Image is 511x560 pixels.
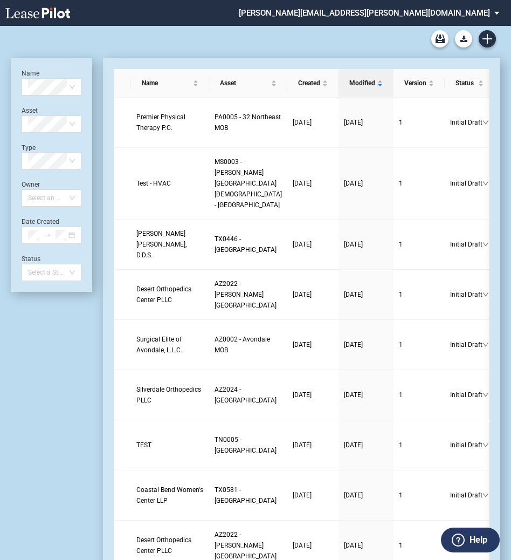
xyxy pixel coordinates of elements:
[293,441,312,449] span: [DATE]
[22,107,38,114] label: Asset
[293,178,333,189] a: [DATE]
[482,241,489,248] span: down
[136,178,204,189] a: Test - HVAC
[215,112,282,133] a: PA0005 - 32 Northeast MOB
[293,490,333,501] a: [DATE]
[344,491,363,499] span: [DATE]
[136,112,204,133] a: Premier Physical Therapy P.C.
[44,231,51,239] span: swap-right
[293,180,312,187] span: [DATE]
[344,542,363,549] span: [DATE]
[22,255,40,263] label: Status
[482,342,489,348] span: down
[136,535,204,556] a: Desert Orthopedics Center PLLC
[349,78,375,88] span: Modified
[136,484,204,506] a: Coastal Bend Women's Center LLP
[44,231,51,239] span: to
[215,434,282,456] a: TN0005 - [GEOGRAPHIC_DATA]
[450,440,482,450] span: Initial Draft
[344,440,388,450] a: [DATE]
[450,289,482,300] span: Initial Draft
[344,339,388,350] a: [DATE]
[344,291,363,298] span: [DATE]
[215,158,282,209] span: MS0003 - Jackson Baptist Medical Center - Belhaven
[399,390,439,400] a: 1
[399,540,439,551] a: 1
[399,542,403,549] span: 1
[215,113,281,132] span: PA0005 - 32 Northeast MOB
[136,334,204,356] a: Surgical Elite of Avondale, L.L.C.
[339,69,393,98] th: Modified
[293,390,333,400] a: [DATE]
[455,78,476,88] span: Status
[450,117,482,128] span: Initial Draft
[344,391,363,399] span: [DATE]
[293,119,312,126] span: [DATE]
[293,440,333,450] a: [DATE]
[399,339,439,350] a: 1
[136,284,204,305] a: Desert Orthopedics Center PLLC
[344,241,363,248] span: [DATE]
[215,386,277,404] span: AZ2024 - Grayhawk Medical Plaza
[344,117,388,128] a: [DATE]
[136,230,187,259] span: Andrew Scott Benoit, D.D.S.
[399,341,403,349] span: 1
[399,441,403,449] span: 1
[293,339,333,350] a: [DATE]
[393,69,445,98] th: Version
[344,119,363,126] span: [DATE]
[215,280,277,309] span: AZ2022 - Osborn Town Center
[399,241,403,248] span: 1
[482,119,489,126] span: down
[215,486,277,504] span: TX0581 - Bay Area Professional Plaza
[293,241,312,248] span: [DATE]
[479,30,496,47] a: Create new document
[399,391,403,399] span: 1
[399,119,403,126] span: 1
[445,69,494,98] th: Status
[293,391,312,399] span: [DATE]
[136,336,182,354] span: Surgical Elite of Avondale, L.L.C.
[136,441,151,449] span: TEST
[450,390,482,400] span: Initial Draft
[431,30,448,47] a: Archive
[344,289,388,300] a: [DATE]
[399,490,439,501] a: 1
[136,440,204,450] a: TEST
[399,239,439,250] a: 1
[22,144,36,152] label: Type
[215,484,282,506] a: TX0581 - [GEOGRAPHIC_DATA]
[450,339,482,350] span: Initial Draft
[142,78,191,88] span: Name
[344,180,363,187] span: [DATE]
[344,341,363,349] span: [DATE]
[215,384,282,406] a: AZ2024 - [GEOGRAPHIC_DATA]
[293,117,333,128] a: [DATE]
[215,531,277,560] span: AZ2022 - Osborn Town Center
[293,289,333,300] a: [DATE]
[482,392,489,398] span: down
[131,69,209,98] th: Name
[287,69,339,98] th: Created
[293,491,312,499] span: [DATE]
[450,178,482,189] span: Initial Draft
[136,536,191,555] span: Desert Orthopedics Center PLLC
[22,218,59,226] label: Date Created
[441,528,500,552] button: Help
[404,78,426,88] span: Version
[455,30,472,47] button: Download Blank Form
[215,336,270,354] span: AZ0002 - Avondale MOB
[452,30,475,47] md-menu: Download Blank Form List
[469,533,487,547] label: Help
[482,492,489,498] span: down
[293,341,312,349] span: [DATE]
[399,440,439,450] a: 1
[344,540,388,551] a: [DATE]
[344,178,388,189] a: [DATE]
[399,291,403,298] span: 1
[293,291,312,298] span: [DATE]
[215,334,282,356] a: AZ0002 - Avondale MOB
[215,235,277,254] span: TX0446 - Museum Medical Tower
[136,386,201,404] span: Silverdale Orthopedics PLLC
[136,113,185,132] span: Premier Physical Therapy P.C.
